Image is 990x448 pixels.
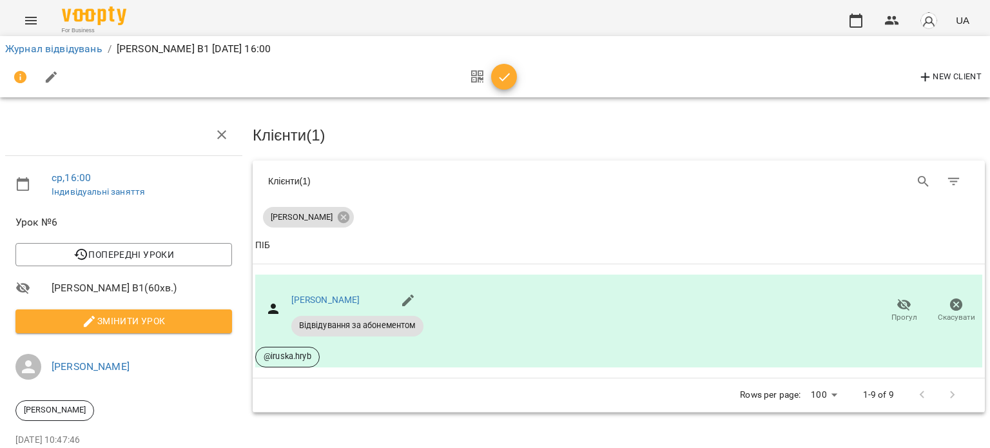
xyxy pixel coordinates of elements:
span: [PERSON_NAME] В1 ( 60 хв. ) [52,280,232,296]
p: Rows per page: [740,389,801,402]
div: Table Toolbar [253,161,985,202]
span: Попередні уроки [26,247,222,262]
div: Клієнти ( 1 ) [268,175,609,188]
button: Фільтр [938,166,969,197]
a: Журнал відвідувань [5,43,102,55]
span: Прогул [891,312,917,323]
span: [PERSON_NAME] [16,404,93,416]
p: [PERSON_NAME] В1 [DATE] 16:00 [117,41,271,57]
div: 100 [806,385,842,404]
p: [DATE] 10:47:46 [15,434,232,447]
span: UA [956,14,969,27]
button: New Client [915,67,985,88]
button: Змінити урок [15,309,232,333]
button: Menu [15,5,46,36]
a: Індивідуальні заняття [52,186,145,197]
span: [PERSON_NAME] [263,211,340,223]
button: UA [951,8,975,32]
img: avatar_s.png [920,12,938,30]
h3: Клієнти ( 1 ) [253,127,985,144]
div: Sort [255,238,270,253]
span: For Business [62,26,126,35]
img: Voopty Logo [62,6,126,25]
button: Прогул [878,293,930,329]
nav: breadcrumb [5,41,985,57]
span: New Client [918,70,982,85]
div: [PERSON_NAME] [15,400,94,421]
div: ПІБ [255,238,270,253]
p: 1-9 of 9 [863,389,894,402]
span: Скасувати [938,312,975,323]
span: Урок №6 [15,215,232,230]
div: [PERSON_NAME] [263,207,354,228]
span: Відвідування за абонементом [291,320,423,331]
li: / [108,41,112,57]
a: [PERSON_NAME] [291,295,360,305]
span: @iruska.hryb [256,351,319,362]
span: Змінити урок [26,313,222,329]
button: Search [908,166,939,197]
button: Скасувати [930,293,982,329]
span: ПІБ [255,238,982,253]
a: [PERSON_NAME] [52,360,130,373]
button: Попередні уроки [15,243,232,266]
a: ср , 16:00 [52,171,91,184]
